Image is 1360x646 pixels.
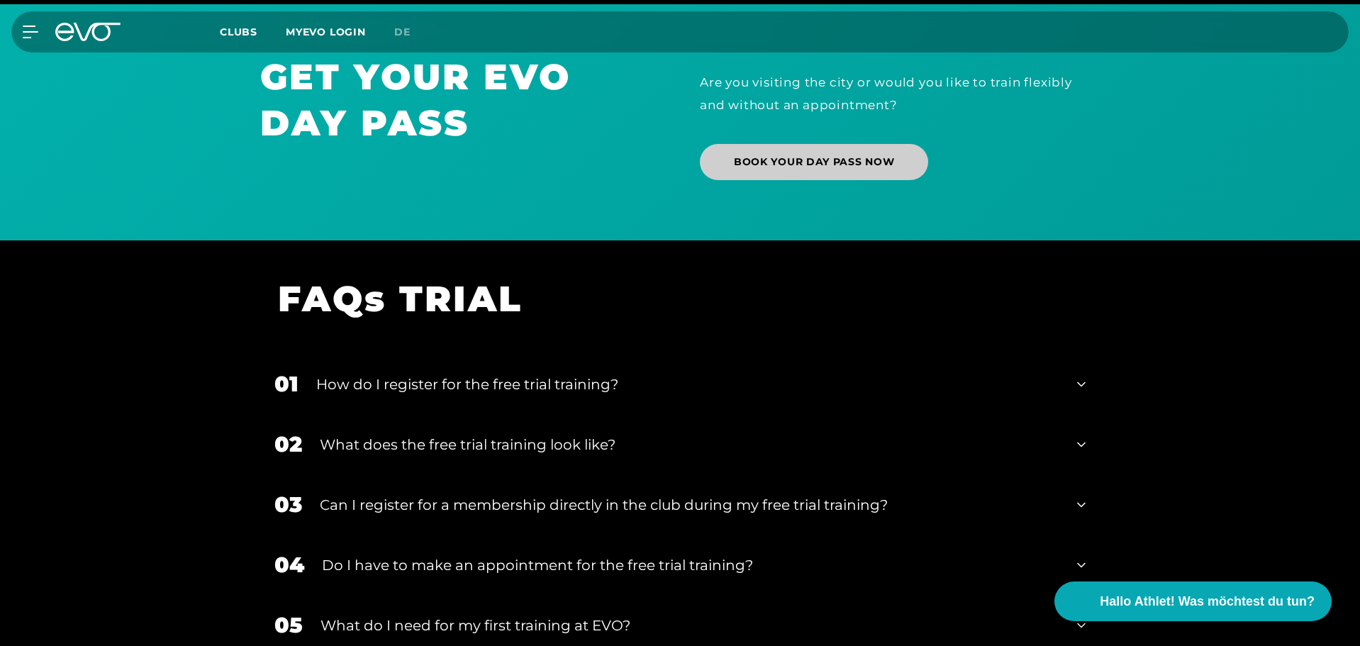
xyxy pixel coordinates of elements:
[1054,581,1332,621] button: Hallo Athlet! Was möchtest du tun?
[278,276,1064,322] h1: FAQs TRIAL
[274,368,299,400] div: 01
[700,144,928,180] a: BOOK YOUR DAY PASS NOW
[220,25,286,38] a: Clubs
[320,434,1059,455] div: What does the free trial training look like?
[316,374,1059,395] div: How do I register for the free trial training?
[394,24,428,40] a: de
[700,71,1100,117] div: Are you visiting the city or would you like to train flexibly and without an appointment?
[274,428,302,460] div: 02
[274,609,303,641] div: 05
[286,26,366,38] a: MYEVO LOGIN
[322,555,1059,576] div: Do I have to make an appointment for the free trial training?
[1100,592,1315,611] span: Hallo Athlet! Was möchtest du tun?
[220,26,257,38] span: Clubs
[260,54,660,146] h1: GET YOUR EVO DAY PASS
[321,615,1059,636] div: What do I need for my first training at EVO?
[734,155,894,169] span: BOOK YOUR DAY PASS NOW
[320,494,1059,516] div: Can I register for a membership directly in the club during my free trial training?
[394,26,411,38] span: de
[274,549,304,581] div: 04
[274,489,302,520] div: 03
